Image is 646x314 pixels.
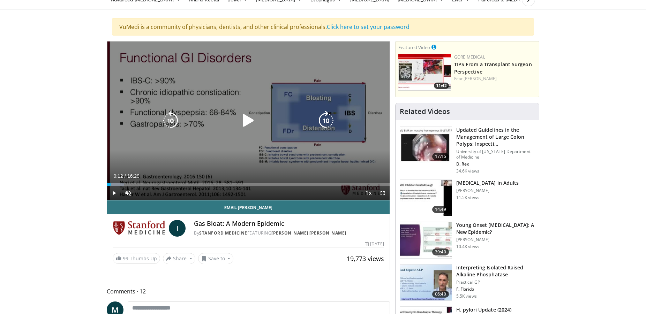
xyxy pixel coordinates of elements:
[456,168,479,174] p: 34.6K views
[454,76,536,82] div: Feat.
[456,306,535,313] h3: H. pylori Update (2024)
[432,291,449,298] span: 06:40
[199,230,247,236] a: Stanford Medicine
[456,286,535,292] p: F. Florido
[454,54,485,60] a: Gore Medical
[107,186,121,200] button: Play
[456,179,519,186] h3: [MEDICAL_DATA] in Adults
[456,127,535,147] h3: Updated Guidelines in the Management of Large Colon Polyps: Inspecti…
[434,83,449,89] span: 11:42
[194,220,384,228] h4: Gas Bloat: A Modern Epidemic
[107,41,390,200] video-js: Video Player
[376,186,390,200] button: Fullscreen
[107,200,390,214] a: Email [PERSON_NAME]
[456,222,535,236] h3: Young Onset [MEDICAL_DATA]: A New Epidemic?
[121,186,135,200] button: Unmute
[400,107,450,116] h4: Related Videos
[400,222,452,258] img: b23cd043-23fa-4b3f-b698-90acdd47bf2e.150x105_q85_crop-smart_upscale.jpg
[365,241,384,247] div: [DATE]
[107,287,390,296] span: Comments 12
[456,244,479,250] p: 10.4K views
[464,76,497,82] a: [PERSON_NAME]
[456,264,535,278] h3: Interpreting Isolated Raised Alkaline Phosphatase
[456,279,535,285] p: Practical GP
[107,183,390,186] div: Progress Bar
[398,54,451,91] a: 11:42
[456,237,535,243] p: [PERSON_NAME]
[163,253,195,264] button: Share
[400,127,535,174] a: 17:15 Updated Guidelines in the Management of Large Colon Polyps: Inspecti… University of [US_STA...
[432,248,449,255] span: 39:40
[456,161,535,167] p: D. Rex
[400,265,452,301] img: 6a4ee52d-0f16-480d-a1b4-8187386ea2ed.150x105_q85_crop-smart_upscale.jpg
[400,179,535,216] a: 14:49 [MEDICAL_DATA] in Adults [PERSON_NAME] 11.5K views
[271,230,346,236] a: [PERSON_NAME] [PERSON_NAME]
[432,153,449,160] span: 17:15
[398,44,430,51] small: Featured Video
[398,54,451,91] img: 4003d3dc-4d84-4588-a4af-bb6b84f49ae6.150x105_q85_crop-smart_upscale.jpg
[400,264,535,301] a: 06:40 Interpreting Isolated Raised Alkaline Phosphatase Practical GP F. Florido 5.5K views
[432,206,449,213] span: 14:49
[327,23,410,31] a: Click here to set your password
[198,253,234,264] button: Save to
[454,61,532,75] a: TIPS From a Transplant Surgeon Perspective
[400,222,535,259] a: 39:40 Young Onset [MEDICAL_DATA]: A New Epidemic? [PERSON_NAME] 10.4K views
[127,173,140,179] span: 16:29
[456,195,479,200] p: 11.5K views
[125,173,126,179] span: /
[347,254,384,263] span: 19,773 views
[456,149,535,160] p: University of [US_STATE] Department of Medicine
[456,188,519,193] p: [PERSON_NAME]
[113,220,166,237] img: Stanford Medicine
[112,18,534,36] div: VuMedi is a community of physicians, dentists, and other clinical professionals.
[169,220,186,237] a: I
[362,186,376,200] button: Playback Rate
[400,127,452,163] img: dfcfcb0d-b871-4e1a-9f0c-9f64970f7dd8.150x105_q85_crop-smart_upscale.jpg
[113,173,123,179] span: 0:12
[456,293,477,299] p: 5.5K views
[123,255,128,262] span: 99
[194,230,384,236] div: By FEATURING
[400,180,452,216] img: 11950cd4-d248-4755-8b98-ec337be04c84.150x105_q85_crop-smart_upscale.jpg
[113,253,160,264] a: 99 Thumbs Up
